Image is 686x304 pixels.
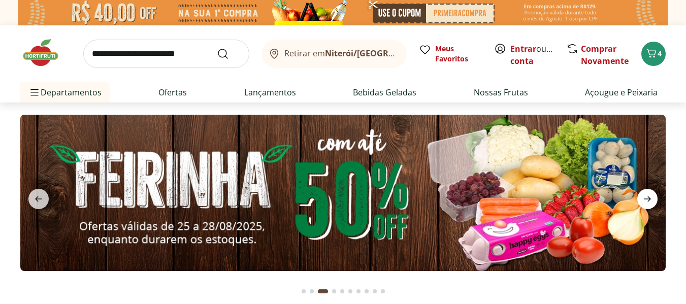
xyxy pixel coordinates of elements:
button: Current page from fs-carousel [316,279,330,303]
img: feira [20,115,666,271]
a: Lançamentos [244,86,296,98]
button: Go to page 8 from fs-carousel [363,279,371,303]
button: Carrinho [641,42,666,66]
button: Go to page 6 from fs-carousel [346,279,354,303]
span: Meus Favoritos [435,44,482,64]
button: previous [20,189,57,209]
button: Submit Search [217,48,241,60]
a: Criar conta [510,43,566,66]
span: Departamentos [28,80,102,105]
a: Ofertas [158,86,187,98]
b: Niterói/[GEOGRAPHIC_DATA] [325,48,441,59]
span: ou [510,43,556,67]
a: Meus Favoritos [419,44,482,64]
button: Menu [28,80,41,105]
a: Entrar [510,43,536,54]
span: 4 [658,49,662,58]
a: Nossas Frutas [474,86,528,98]
button: Go to page 5 from fs-carousel [338,279,346,303]
a: Comprar Novamente [581,43,629,66]
a: Bebidas Geladas [353,86,416,98]
a: Açougue e Peixaria [585,86,658,98]
button: Go to page 7 from fs-carousel [354,279,363,303]
img: Hortifruti [20,38,71,68]
span: Retirar em [284,49,397,58]
input: search [83,40,249,68]
button: Go to page 4 from fs-carousel [330,279,338,303]
button: next [629,189,666,209]
button: Go to page 2 from fs-carousel [308,279,316,303]
button: Go to page 9 from fs-carousel [371,279,379,303]
button: Go to page 10 from fs-carousel [379,279,387,303]
button: Go to page 1 from fs-carousel [300,279,308,303]
button: Retirar emNiterói/[GEOGRAPHIC_DATA] [262,40,407,68]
